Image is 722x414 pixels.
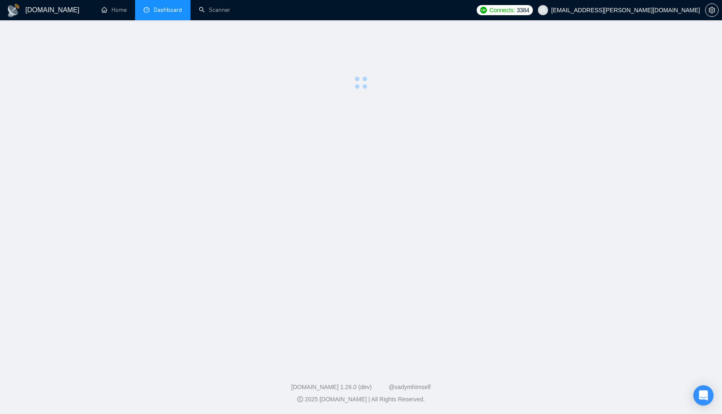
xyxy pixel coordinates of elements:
[693,385,714,406] div: Open Intercom Messenger
[706,7,718,14] span: setting
[291,384,372,390] a: [DOMAIN_NAME] 1.26.0 (dev)
[705,3,719,17] button: setting
[101,6,127,14] a: homeHome
[540,7,546,13] span: user
[7,4,20,17] img: logo
[480,7,487,14] img: upwork-logo.png
[7,395,715,404] div: 2025 [DOMAIN_NAME] | All Rights Reserved.
[517,5,529,15] span: 3384
[297,396,303,402] span: copyright
[154,6,182,14] span: Dashboard
[199,6,230,14] a: searchScanner
[144,7,149,13] span: dashboard
[388,384,431,390] a: @vadymhimself
[489,5,515,15] span: Connects:
[705,7,719,14] a: setting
